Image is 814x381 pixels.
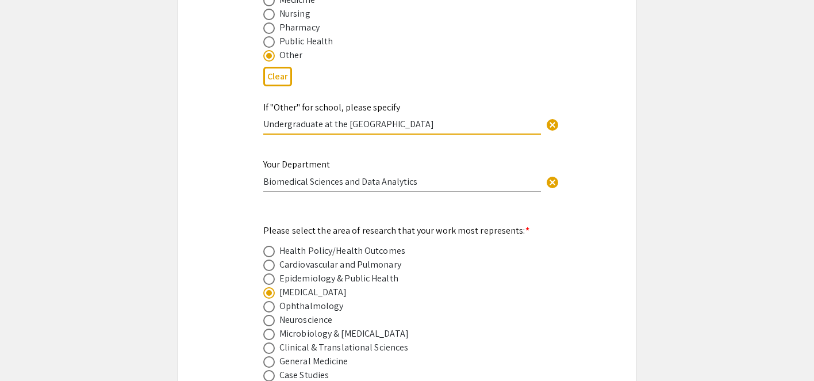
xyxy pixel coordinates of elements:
[263,67,292,86] button: Clear
[546,118,559,132] span: cancel
[279,327,409,341] div: Microbiology & [MEDICAL_DATA]
[546,176,559,189] span: cancel
[263,224,529,237] mat-label: Please select the area of research that your work most represents:
[279,272,398,285] div: Epidemiology & Public Health
[263,176,541,188] input: Type Here
[279,7,310,21] div: Nursing
[9,329,49,372] iframe: Chat
[279,341,408,355] div: Clinical & Translational Sciences
[279,299,343,313] div: Ophthalmology
[263,101,400,113] mat-label: If "Other" for school, please specify
[541,170,564,193] button: Clear
[279,285,347,299] div: [MEDICAL_DATA]
[263,118,541,130] input: Type Here
[279,35,333,48] div: Public Health
[279,21,320,35] div: Pharmacy
[279,48,303,62] div: Other
[279,355,348,368] div: General Medicine
[279,313,332,327] div: Neuroscience
[279,244,405,258] div: Health Policy/Health Outcomes
[541,113,564,136] button: Clear
[263,158,330,170] mat-label: Your Department
[279,258,401,272] div: Cardiovascular and Pulmonary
